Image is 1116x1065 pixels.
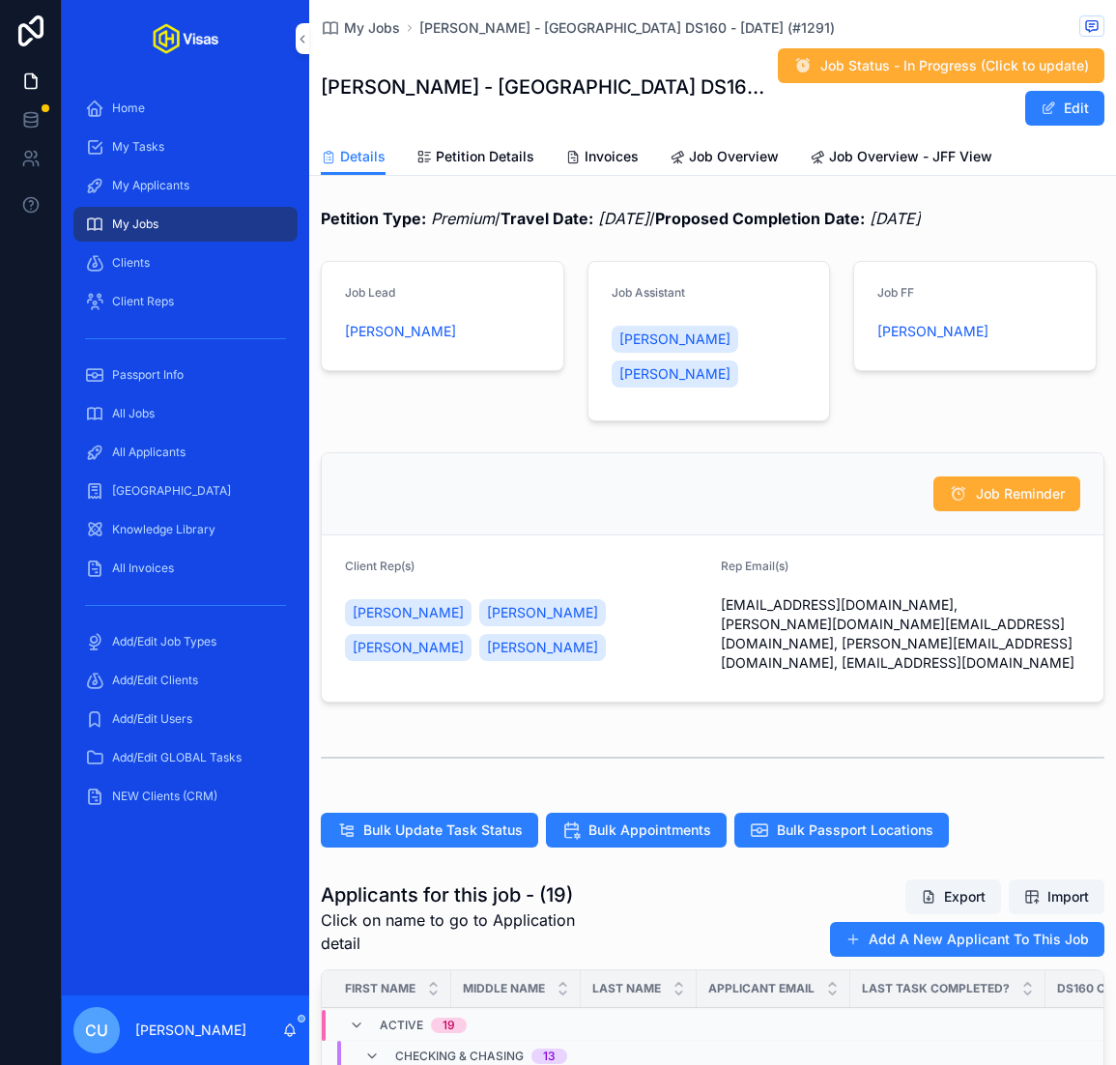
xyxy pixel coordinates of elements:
[479,599,606,626] a: [PERSON_NAME]
[73,702,298,736] a: Add/Edit Users
[612,360,738,388] a: [PERSON_NAME]
[321,18,400,38] a: My Jobs
[612,326,738,353] a: [PERSON_NAME]
[112,216,158,232] span: My Jobs
[1025,91,1104,126] button: Edit
[708,981,815,996] span: Applicant Email
[487,603,598,622] span: [PERSON_NAME]
[820,56,1089,75] span: Job Status - In Progress (Click to update)
[870,209,921,228] em: [DATE]
[777,820,933,840] span: Bulk Passport Locations
[877,285,914,300] span: Job FF
[395,1049,524,1064] span: Checking & Chasing
[321,73,772,101] h1: [PERSON_NAME] - [GEOGRAPHIC_DATA] DS160 - [DATE] (#1291)
[321,207,921,230] span: / /
[1047,887,1089,907] span: Import
[73,435,298,470] a: All Applicants
[862,981,1010,996] span: Last Task Completed?
[976,484,1065,504] span: Job Reminder
[73,512,298,547] a: Knowledge Library
[1009,879,1104,914] button: Import
[670,139,779,178] a: Job Overview
[487,638,598,657] span: [PERSON_NAME]
[62,77,309,839] div: scrollable content
[112,561,174,576] span: All Invoices
[479,634,606,661] a: [PERSON_NAME]
[321,209,426,228] strong: Petition Type:
[436,147,534,166] span: Petition Details
[463,981,545,996] span: Middle Name
[112,634,216,649] span: Add/Edit Job Types
[501,209,593,228] strong: Travel Date:
[345,285,395,300] span: Job Lead
[73,245,298,280] a: Clients
[112,522,215,537] span: Knowledge Library
[135,1021,246,1040] p: [PERSON_NAME]
[112,445,186,460] span: All Applicants
[419,18,835,38] a: [PERSON_NAME] - [GEOGRAPHIC_DATA] DS160 - [DATE] (#1291)
[345,599,472,626] a: [PERSON_NAME]
[655,209,865,228] strong: Proposed Completion Date:
[721,595,1081,673] span: [EMAIL_ADDRESS][DOMAIN_NAME], [PERSON_NAME][DOMAIN_NAME][EMAIL_ADDRESS][DOMAIN_NAME], [PERSON_NAM...
[112,367,184,383] span: Passport Info
[112,255,150,271] span: Clients
[112,750,242,765] span: Add/Edit GLOBAL Tasks
[689,147,779,166] span: Job Overview
[353,603,464,622] span: [PERSON_NAME]
[345,559,415,573] span: Client Rep(s)
[112,139,164,155] span: My Tasks
[112,406,155,421] span: All Jobs
[112,101,145,116] span: Home
[73,779,298,814] a: NEW Clients (CRM)
[73,740,298,775] a: Add/Edit GLOBAL Tasks
[905,879,1001,914] button: Export
[721,559,788,573] span: Rep Email(s)
[443,1018,455,1033] div: 19
[543,1049,556,1064] div: 13
[598,209,649,228] em: [DATE]
[112,178,189,193] span: My Applicants
[73,168,298,203] a: My Applicants
[112,789,217,804] span: NEW Clients (CRM)
[344,18,400,38] span: My Jobs
[321,813,538,848] button: Bulk Update Task Status
[73,130,298,164] a: My Tasks
[353,638,464,657] span: [PERSON_NAME]
[565,139,639,178] a: Invoices
[431,209,495,228] em: Premium
[85,1019,108,1042] span: CU
[345,322,456,341] a: [PERSON_NAME]
[112,711,192,727] span: Add/Edit Users
[153,23,218,54] img: App logo
[73,396,298,431] a: All Jobs
[73,358,298,392] a: Passport Info
[73,91,298,126] a: Home
[592,981,661,996] span: Last Name
[734,813,949,848] button: Bulk Passport Locations
[416,139,534,178] a: Petition Details
[73,663,298,698] a: Add/Edit Clients
[321,881,615,908] h1: Applicants for this job - (19)
[112,673,198,688] span: Add/Edit Clients
[363,820,523,840] span: Bulk Update Task Status
[619,364,730,384] span: [PERSON_NAME]
[73,284,298,319] a: Client Reps
[321,139,386,176] a: Details
[829,147,992,166] span: Job Overview - JFF View
[112,483,231,499] span: [GEOGRAPHIC_DATA]
[810,139,992,178] a: Job Overview - JFF View
[73,624,298,659] a: Add/Edit Job Types
[933,476,1080,511] button: Job Reminder
[73,207,298,242] a: My Jobs
[877,322,988,341] a: [PERSON_NAME]
[588,820,711,840] span: Bulk Appointments
[830,922,1104,957] button: Add A New Applicant To This Job
[73,551,298,586] a: All Invoices
[345,981,415,996] span: First Name
[112,294,174,309] span: Client Reps
[778,48,1104,83] button: Job Status - In Progress (Click to update)
[380,1018,423,1033] span: Active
